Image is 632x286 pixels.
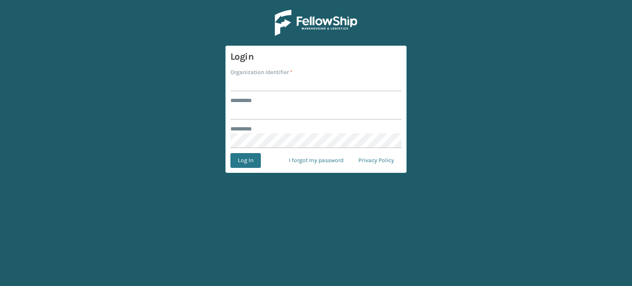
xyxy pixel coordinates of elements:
[275,10,357,36] img: Logo
[230,68,293,77] label: Organization Identifier
[281,153,351,168] a: I forgot my password
[230,51,402,63] h3: Login
[230,153,261,168] button: Log In
[351,153,402,168] a: Privacy Policy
